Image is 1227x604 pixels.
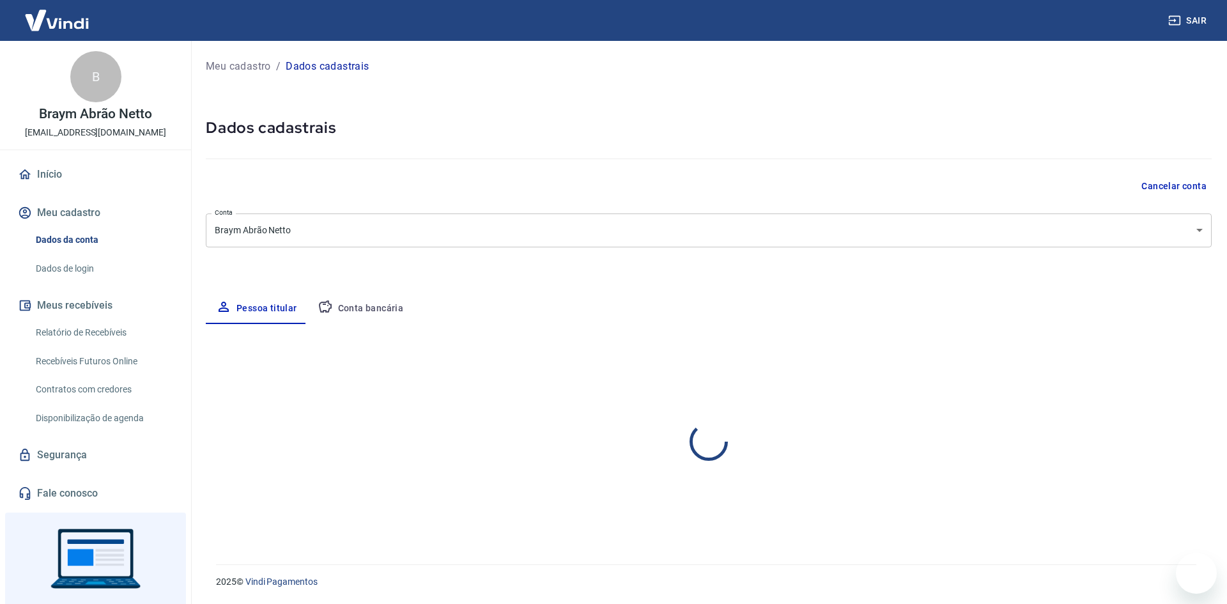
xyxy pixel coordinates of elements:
[15,291,176,320] button: Meus recebíveis
[31,405,176,431] a: Disponibilização de agenda
[15,199,176,227] button: Meu cadastro
[307,293,414,324] button: Conta bancária
[245,577,318,587] a: Vindi Pagamentos
[1166,9,1212,33] button: Sair
[1176,553,1217,594] iframe: Botão para abrir a janela de mensagens
[31,376,176,403] a: Contratos com credores
[31,256,176,282] a: Dados de login
[206,293,307,324] button: Pessoa titular
[286,59,369,74] p: Dados cadastrais
[70,51,121,102] div: B
[206,118,1212,138] h5: Dados cadastrais
[39,107,151,121] p: Braym Abrão Netto
[31,320,176,346] a: Relatório de Recebíveis
[31,348,176,375] a: Recebíveis Futuros Online
[206,213,1212,247] div: Braym Abrão Netto
[206,59,271,74] a: Meu cadastro
[215,208,233,217] label: Conta
[15,1,98,40] img: Vindi
[15,441,176,469] a: Segurança
[25,126,166,139] p: [EMAIL_ADDRESS][DOMAIN_NAME]
[216,575,1196,589] p: 2025 ©
[276,59,281,74] p: /
[15,160,176,189] a: Início
[31,227,176,253] a: Dados da conta
[15,479,176,507] a: Fale conosco
[1136,174,1212,198] button: Cancelar conta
